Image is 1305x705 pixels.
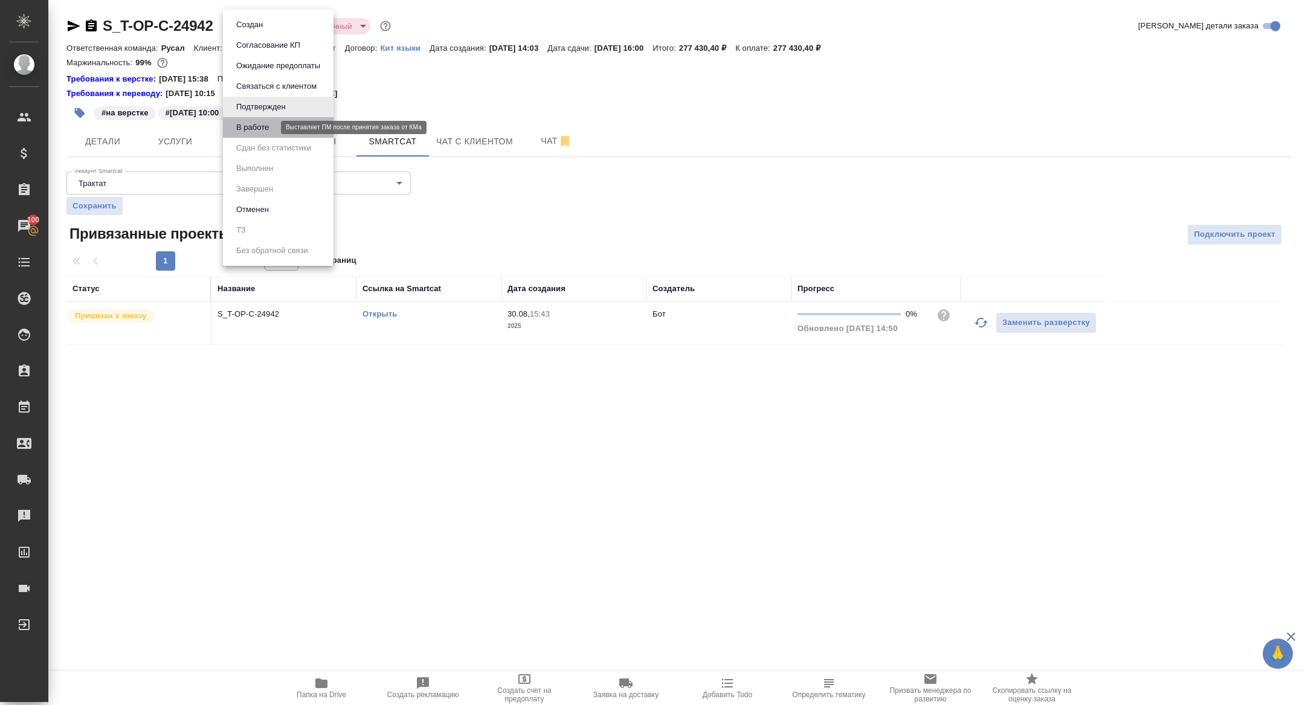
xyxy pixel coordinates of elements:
[233,59,324,72] button: Ожидание предоплаты
[233,80,320,93] button: Связаться с клиентом
[233,244,312,257] button: Без обратной связи
[233,182,277,196] button: Завершен
[233,162,277,175] button: Выполнен
[233,39,304,52] button: Согласование КП
[233,224,250,237] button: ТЗ
[233,141,315,155] button: Сдан без статистики
[233,121,272,134] button: В работе
[233,18,266,31] button: Создан
[233,203,272,216] button: Отменен
[233,100,289,114] button: Подтвержден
